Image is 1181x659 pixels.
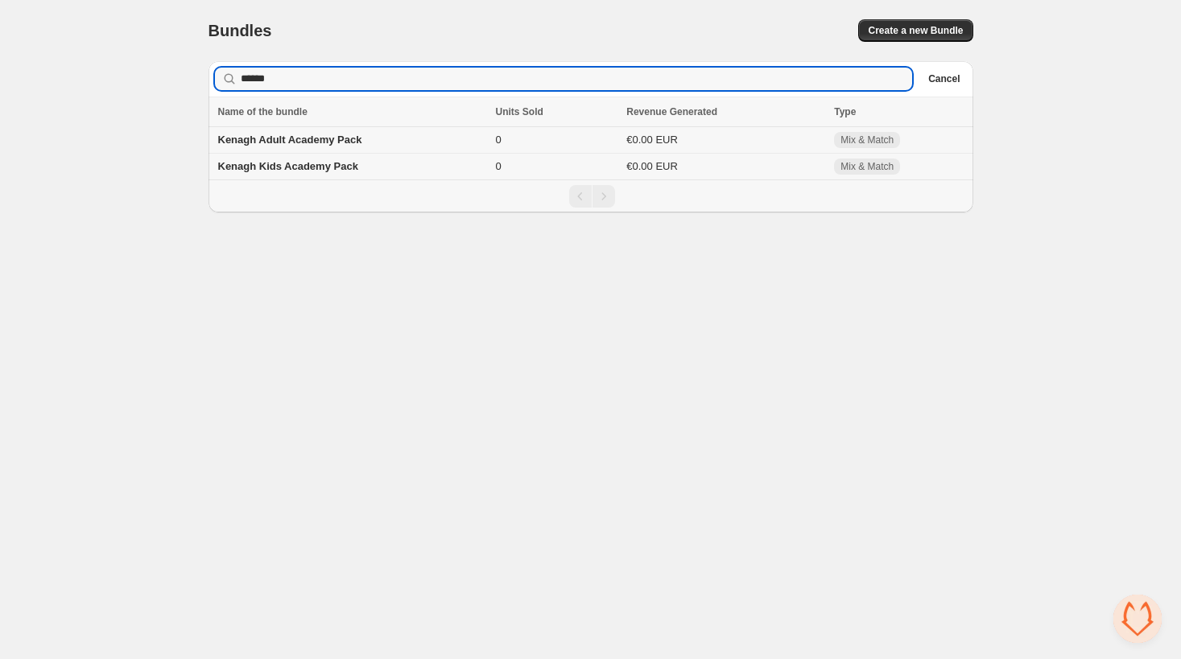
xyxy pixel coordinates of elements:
span: Units Sold [495,104,543,120]
button: Create a new Bundle [858,19,972,42]
span: Mix & Match [840,134,894,146]
button: Units Sold [495,104,559,120]
span: 0 [495,160,501,172]
span: Kenagh Adult Academy Pack [218,134,362,146]
div: Name of the bundle [218,104,486,120]
span: €0.00 EUR [626,160,678,172]
span: Kenagh Kids Academy Pack [218,160,358,172]
button: Revenue Generated [626,104,733,120]
span: Create a new Bundle [868,24,963,37]
span: Cancel [928,72,960,85]
span: 0 [495,134,501,146]
button: Cancel [922,69,966,89]
span: Mix & Match [840,160,894,173]
div: Type [834,104,963,120]
nav: Pagination [209,179,973,212]
h1: Bundles [209,21,272,40]
span: Revenue Generated [626,104,717,120]
span: €0.00 EUR [626,134,678,146]
div: Open chat [1113,595,1162,643]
